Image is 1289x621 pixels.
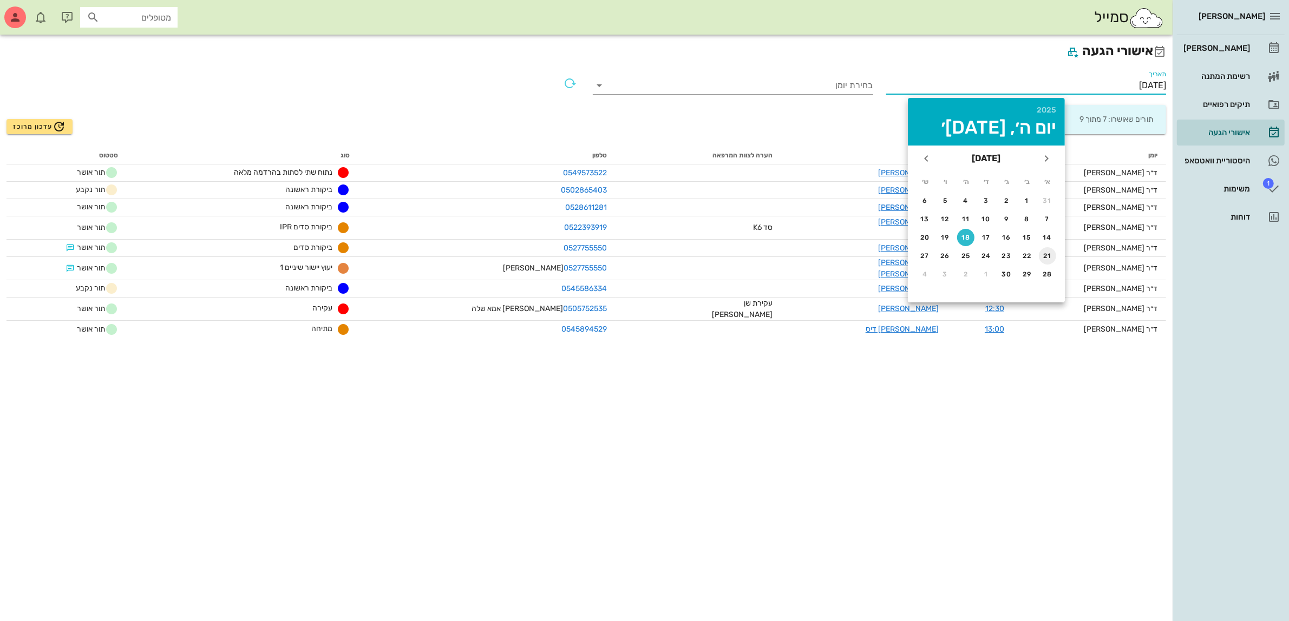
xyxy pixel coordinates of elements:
[878,304,939,313] a: [PERSON_NAME]
[998,234,1016,241] div: 16
[1177,63,1285,89] a: רשימת המתנה
[127,147,358,164] th: סוג
[1018,197,1036,204] div: 1
[77,302,118,315] span: תור אושר
[937,266,954,283] button: 3
[691,222,773,233] div: סד K6
[936,173,956,191] th: ו׳
[968,148,1005,169] button: [DATE]
[978,234,995,241] div: 17
[957,192,974,209] button: 4
[592,151,607,159] span: טלפון
[1022,303,1157,314] div: ד״ר [PERSON_NAME]
[1039,229,1056,246] button: 14
[937,247,954,265] button: 26
[285,202,332,212] span: ביקורת ראשונה
[1177,176,1285,202] a: תגמשימות
[978,215,995,223] div: 10
[866,325,939,334] a: [PERSON_NAME] דיס
[234,168,332,177] span: נתוח שתי לסתות בהרדמה מלאה
[1018,215,1036,223] div: 8
[781,147,947,164] th: שם
[957,197,974,204] div: 4
[878,284,939,293] a: [PERSON_NAME]
[1039,270,1056,278] div: 28
[937,229,954,246] button: 19
[1039,234,1056,241] div: 14
[937,197,954,204] div: 5
[1022,242,1157,254] div: ד״ר [PERSON_NAME]
[312,303,332,313] span: עקירה
[1039,247,1056,265] button: 21
[998,229,1016,246] button: 16
[1181,213,1250,221] div: דוחות
[1177,120,1285,146] a: אישורי הגעה
[957,266,974,283] button: 2
[978,197,995,204] div: 3
[917,247,934,265] button: 27
[564,223,607,232] a: 0522393919
[917,107,1056,114] div: 2025
[1022,283,1157,294] div: ד״ר [PERSON_NAME]
[878,217,939,238] a: [PERSON_NAME] אנדריאסי
[367,262,607,274] div: [PERSON_NAME]
[367,303,607,314] div: [PERSON_NAME] אמא שלה
[1038,173,1057,191] th: א׳
[1018,173,1037,191] th: ב׳
[985,304,1004,313] a: 12:30
[280,263,332,272] span: יעוץ יישור שיניים 1
[1018,192,1036,209] button: 1
[77,323,118,336] span: תור אושר
[561,186,607,195] a: 0502865403
[32,9,38,15] span: תג
[1129,7,1164,29] img: SmileCloud logo
[1018,252,1036,260] div: 22
[1022,323,1157,335] div: ד״ר [PERSON_NAME]
[1018,210,1036,228] button: 8
[998,197,1016,204] div: 2
[64,262,118,275] span: תור אושר
[917,229,934,246] button: 20
[998,252,1016,260] div: 23
[978,252,995,260] div: 24
[77,221,118,234] span: תור אושר
[1177,91,1285,117] a: תיקים רפואיים
[1022,262,1157,274] div: ד״ר [PERSON_NAME]
[978,192,995,209] button: 3
[1149,70,1167,78] label: תאריך
[998,270,1016,278] div: 30
[978,210,995,228] button: 10
[1039,252,1056,260] div: 21
[1018,266,1036,283] button: 29
[1013,147,1166,164] th: יומן
[293,243,332,252] span: ביקורת סדים
[978,247,995,265] button: 24
[561,284,607,293] a: 0545586334
[917,270,934,278] div: 4
[1148,151,1157,159] span: יומן
[64,241,118,254] span: תור אושר
[937,270,954,278] div: 3
[937,215,954,223] div: 12
[917,118,1056,137] div: יום ה׳, [DATE]׳
[917,197,934,204] div: 6
[691,298,773,320] div: עקירת שן [PERSON_NAME]
[1177,148,1285,174] a: היסטוריית וואטסאפ
[998,210,1016,228] button: 9
[878,258,939,279] a: [PERSON_NAME] [PERSON_NAME]
[937,234,954,241] div: 19
[1018,247,1036,265] button: 22
[1094,6,1164,29] div: סמייל
[64,183,118,196] span: תור נקבע
[1039,192,1056,209] button: 31
[6,41,1166,62] h2: אישורי הגעה
[6,147,127,164] th: סטטוס
[1181,184,1250,193] div: משימות
[99,151,118,159] span: סטטוס
[285,283,332,293] span: ביקורת ראשונה
[563,168,607,177] a: 0549573522
[957,229,974,246] button: 18
[1181,72,1250,81] div: רשימת המתנה
[878,168,939,177] a: [PERSON_NAME]
[561,325,607,334] a: 0545894529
